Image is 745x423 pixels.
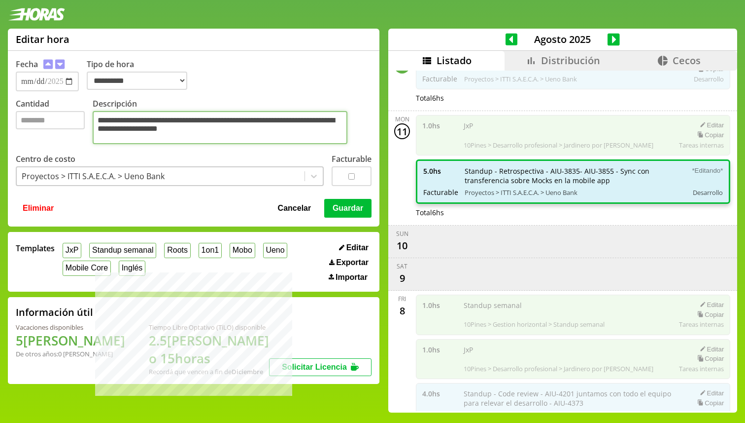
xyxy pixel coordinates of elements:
[394,123,410,139] div: 11
[437,54,472,67] span: Listado
[16,33,69,46] h1: Editar hora
[16,306,93,319] h2: Información útil
[336,258,369,267] span: Exportar
[394,303,410,319] div: 8
[149,367,269,376] div: Recordá que vencen a fin de
[282,363,347,371] span: Solicitar Licencia
[396,230,408,238] div: Sun
[275,199,314,218] button: Cancelar
[395,115,409,123] div: Mon
[119,261,145,276] button: Inglés
[394,238,410,254] div: 10
[388,71,737,411] div: scrollable content
[230,243,255,258] button: Mobo
[324,199,372,218] button: Guardar
[149,323,269,332] div: Tiempo Libre Optativo (TiLO) disponible
[16,323,125,332] div: Vacaciones disponibles
[16,154,75,164] label: Centro de costo
[398,295,406,303] div: Fri
[199,243,222,258] button: 1on1
[89,243,156,258] button: Standup semanal
[87,59,195,91] label: Tipo de hora
[87,72,187,90] select: Tipo de hora
[397,262,407,270] div: Sat
[93,111,347,144] textarea: Descripción
[149,332,269,367] h1: 2.5 [PERSON_NAME] o 15 horas
[16,98,93,147] label: Cantidad
[8,8,65,21] img: logotipo
[336,273,368,282] span: Importar
[394,270,410,286] div: 9
[164,243,190,258] button: Roots
[269,358,372,376] button: Solicitar Licencia
[416,208,730,217] div: Total 6 hs
[346,243,369,252] span: Editar
[326,258,372,268] button: Exportar
[16,332,125,349] h1: 5 [PERSON_NAME]
[673,54,701,67] span: Cecos
[16,59,38,70] label: Fecha
[541,54,600,67] span: Distribución
[416,93,730,103] div: Total 6 hs
[263,243,288,258] button: Ueno
[336,243,372,253] button: Editar
[16,243,55,254] span: Templates
[517,33,608,46] span: Agosto 2025
[332,154,372,164] label: Facturable
[63,243,81,258] button: JxP
[63,261,111,276] button: Mobile Core
[232,367,263,376] b: Diciembre
[16,349,125,358] div: De otros años: 0 [PERSON_NAME]
[16,111,85,129] input: Cantidad
[93,98,372,147] label: Descripción
[22,171,165,182] div: Proyectos > ITTI S.A.E.C.A. > Ueno Bank
[20,199,57,218] button: Eliminar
